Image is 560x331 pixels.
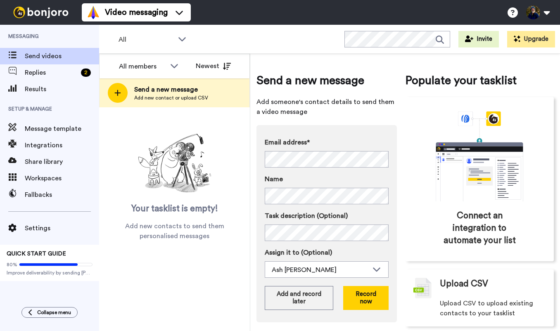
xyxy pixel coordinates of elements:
[21,307,78,318] button: Collapse menu
[25,68,78,78] span: Replies
[265,137,389,147] label: Email address*
[272,265,368,275] div: Ash [PERSON_NAME]
[25,223,99,233] span: Settings
[7,251,66,257] span: QUICK START GUIDE
[265,248,389,258] label: Assign it to (Optional)
[131,203,218,215] span: Your tasklist is empty!
[87,6,100,19] img: vm-color.svg
[256,97,397,117] span: Add someone's contact details to send them a video message
[190,58,237,74] button: Newest
[133,130,216,196] img: ready-set-action.png
[265,286,333,310] button: Add and record later
[413,278,432,298] img: csv-grey.png
[25,124,99,134] span: Message template
[7,261,17,268] span: 80%
[458,31,499,47] button: Invite
[418,111,541,201] div: animation
[81,69,91,77] div: 2
[265,211,389,221] label: Task description (Optional)
[25,173,99,183] span: Workspaces
[25,190,99,200] span: Fallbacks
[25,157,99,167] span: Share library
[25,51,99,61] span: Send videos
[134,95,208,101] span: Add new contact or upload CSV
[440,278,488,290] span: Upload CSV
[119,35,174,45] span: All
[25,84,99,94] span: Results
[440,210,519,247] span: Connect an integration to automate your list
[119,61,166,71] div: All members
[105,7,168,18] span: Video messaging
[25,140,99,150] span: Integrations
[112,221,237,241] span: Add new contacts to send them personalised messages
[507,31,555,47] button: Upgrade
[405,72,554,89] span: Populate your tasklist
[265,174,283,184] span: Name
[440,298,546,318] span: Upload CSV to upload existing contacts to your tasklist
[343,286,389,310] button: Record now
[37,309,71,316] span: Collapse menu
[7,270,93,276] span: Improve deliverability by sending [PERSON_NAME]’s from your own email
[256,72,397,89] span: Send a new message
[10,7,72,18] img: bj-logo-header-white.svg
[134,85,208,95] span: Send a new message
